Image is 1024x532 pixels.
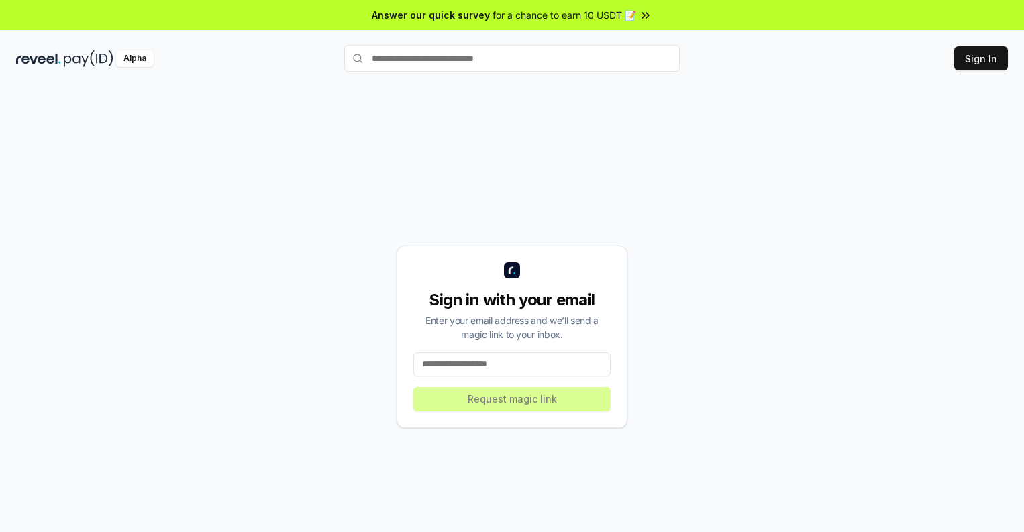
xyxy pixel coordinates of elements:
[493,8,636,22] span: for a chance to earn 10 USDT 📝
[954,46,1008,70] button: Sign In
[372,8,490,22] span: Answer our quick survey
[116,50,154,67] div: Alpha
[504,262,520,278] img: logo_small
[64,50,113,67] img: pay_id
[413,289,611,311] div: Sign in with your email
[413,313,611,341] div: Enter your email address and we’ll send a magic link to your inbox.
[16,50,61,67] img: reveel_dark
